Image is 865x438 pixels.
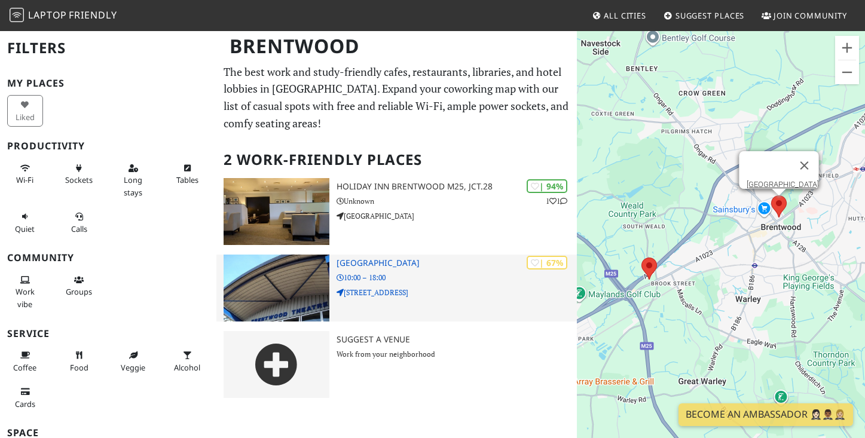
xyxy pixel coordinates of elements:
h2: 2 Work-Friendly Places [224,142,570,178]
a: Brentwood Theatre Cafe | 67% [GEOGRAPHIC_DATA] 10:00 – 18:00 [STREET_ADDRESS] [216,255,577,321]
button: Veggie [115,345,151,377]
p: 10:00 – 18:00 [337,272,577,283]
span: Long stays [124,174,142,197]
button: Coffee [7,345,43,377]
button: Zoom out [835,60,859,84]
a: Join Community [757,5,852,26]
span: Work-friendly tables [176,174,198,185]
h3: Suggest a Venue [337,335,577,345]
p: The best work and study-friendly cafes, restaurants, libraries, and hotel lobbies in [GEOGRAPHIC_... [224,63,570,132]
span: Friendly [69,8,117,22]
span: All Cities [604,10,646,21]
button: Food [61,345,97,377]
a: Suggest Places [659,5,750,26]
img: Holiday Inn Brentwood M25, Jct.28 [224,178,329,245]
button: Zoom in [835,36,859,60]
span: Group tables [66,286,92,297]
span: Stable Wi-Fi [16,174,33,185]
span: Food [70,362,88,373]
img: gray-place-d2bdb4477600e061c01bd816cc0f2ef0cfcb1ca9e3ad78868dd16fb2af073a21.png [224,331,329,398]
button: Work vibe [7,270,43,314]
span: Credit cards [15,399,35,409]
span: Quiet [15,223,35,234]
h3: [GEOGRAPHIC_DATA] [337,258,577,268]
h3: Community [7,252,209,264]
button: Sockets [61,158,97,190]
h3: Productivity [7,140,209,152]
span: Alcohol [174,362,200,373]
p: 1 1 [546,195,567,207]
h1: Brentwood [220,30,574,63]
img: Brentwood Theatre Cafe [224,255,329,321]
button: Close [790,151,818,180]
button: Long stays [115,158,151,202]
div: | 94% [527,179,567,193]
button: Calls [61,207,97,238]
p: Work from your neighborhood [337,348,577,360]
div: | 67% [527,256,567,269]
span: Veggie [121,362,145,373]
p: Unknown [337,195,577,207]
a: All Cities [587,5,651,26]
button: Wi-Fi [7,158,43,190]
span: People working [16,286,35,309]
span: Video/audio calls [71,223,87,234]
button: Quiet [7,207,43,238]
p: [GEOGRAPHIC_DATA] [337,210,577,222]
button: Cards [7,382,43,414]
h3: My Places [7,78,209,89]
a: Suggest a Venue Work from your neighborhood [216,331,577,398]
button: Groups [61,270,97,302]
p: [STREET_ADDRESS] [337,287,577,298]
span: Coffee [13,362,36,373]
h2: Filters [7,30,209,66]
h3: Holiday Inn Brentwood M25, Jct.28 [337,182,577,192]
a: LaptopFriendly LaptopFriendly [10,5,117,26]
button: Tables [169,158,205,190]
h3: Service [7,328,209,339]
button: Alcohol [169,345,205,377]
span: Join Community [774,10,847,21]
a: [GEOGRAPHIC_DATA] [746,180,818,189]
a: Holiday Inn Brentwood M25, Jct.28 | 94% 11 Holiday Inn Brentwood M25, Jct.28 Unknown [GEOGRAPHIC_... [216,178,577,245]
span: Laptop [28,8,67,22]
span: Suggest Places [676,10,745,21]
a: Become an Ambassador 🤵🏻‍♀️🤵🏾‍♂️🤵🏼‍♀️ [678,403,853,426]
span: Power sockets [65,174,93,185]
img: LaptopFriendly [10,8,24,22]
